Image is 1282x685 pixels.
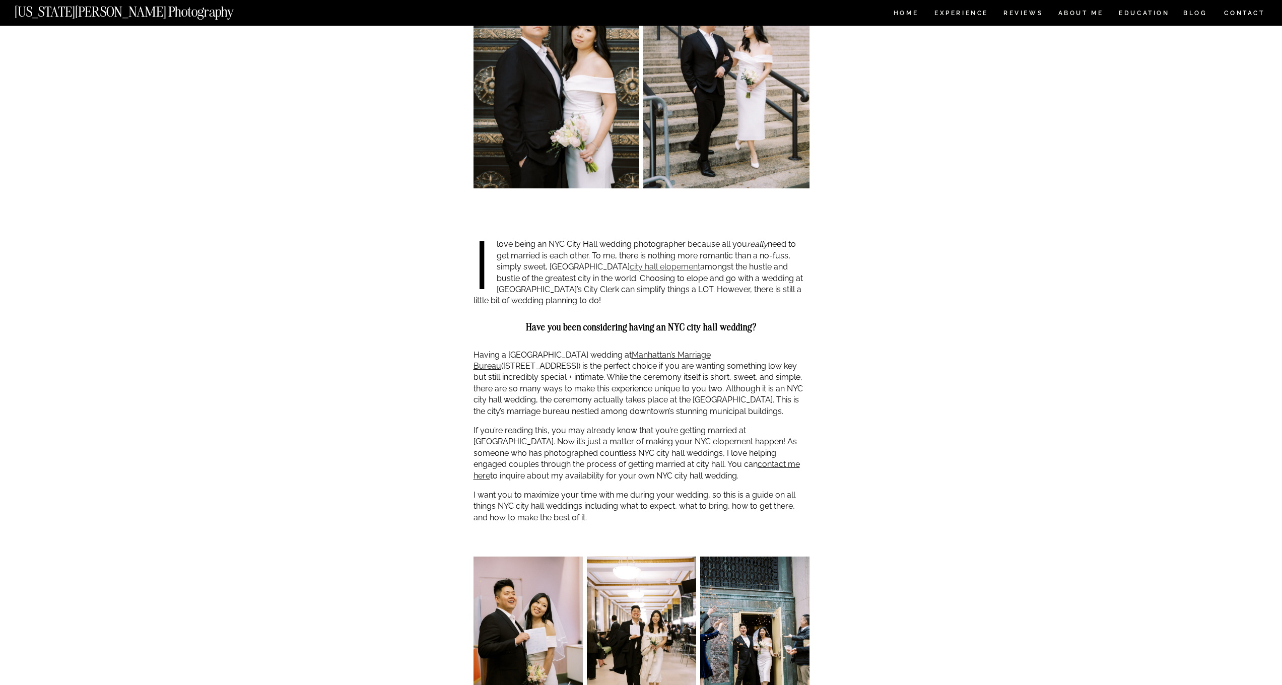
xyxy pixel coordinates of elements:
p: If you’re reading this, you may already know that you’re getting married at [GEOGRAPHIC_DATA]. No... [474,425,809,482]
a: contact me here [474,459,800,480]
a: BLOG [1183,10,1207,19]
p: Having a [GEOGRAPHIC_DATA] wedding at ([STREET_ADDRESS]) is the perfect choice if you are wanting... [474,350,809,417]
a: city hall elopement [630,262,700,271]
a: EDUCATION [1118,10,1171,19]
a: REVIEWS [1003,10,1041,19]
p: I love being an NYC City Hall wedding photographer because all you need to get married is each ot... [474,239,809,306]
a: CONTACT [1224,8,1265,19]
a: [US_STATE][PERSON_NAME] Photography [15,5,267,14]
a: ABOUT ME [1058,10,1104,19]
p: I want you to maximize your time with me during your wedding, so this is a guide on all things NY... [474,490,809,523]
a: Experience [934,10,987,19]
strong: Have you been considering having an NYC city hall wedding? [526,321,757,333]
a: HOME [892,10,920,19]
em: really [747,239,768,249]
